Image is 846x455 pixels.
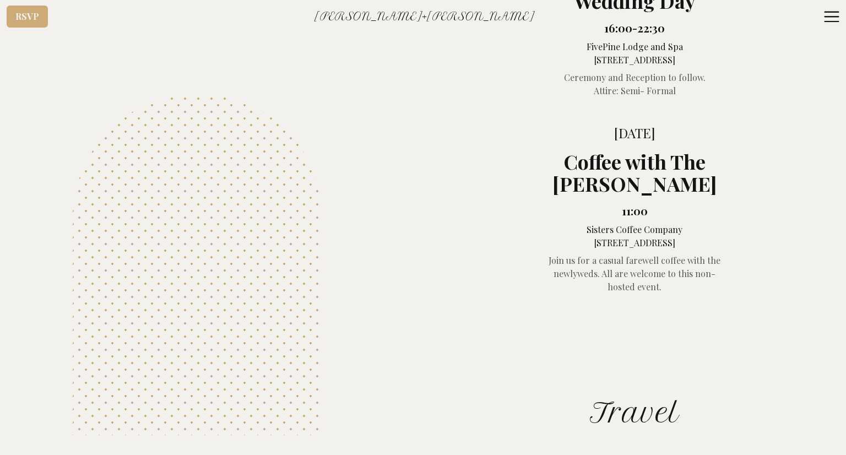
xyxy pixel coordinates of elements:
img: Image [70,9,378,452]
span: Attire: Semi- Formal [594,85,676,96]
div: FivePine Lodge and Spa [541,40,728,53]
div: 11:00 [541,203,728,219]
div: [DATE] [541,124,728,142]
span: [PERSON_NAME] + [PERSON_NAME] [314,11,535,22]
span: Coffee with The [PERSON_NAME] [541,150,728,194]
span: Join us for a casual farewell coffee with the newlyweds. All are welcome to this non-hosted event. [549,254,723,292]
a: RSVP [7,6,48,28]
h1: Travel [590,399,679,426]
div: [STREET_ADDRESS] [541,53,728,67]
div: Sisters Coffee Company [541,223,728,236]
div: [STREET_ADDRESS] [541,236,728,250]
span: Ceremony and Reception to follow. [564,72,706,83]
